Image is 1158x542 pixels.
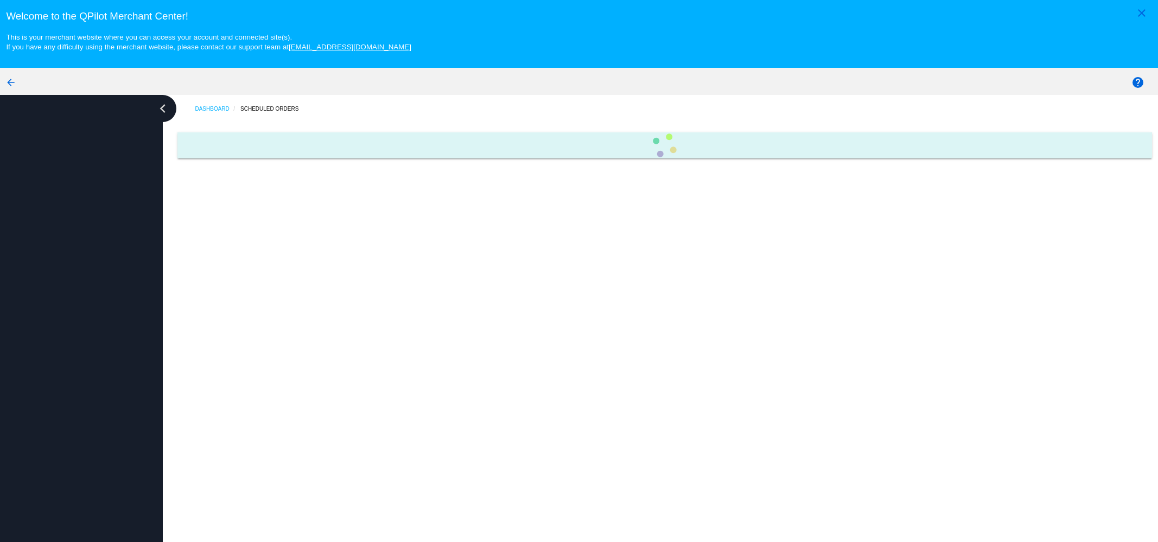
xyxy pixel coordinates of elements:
[6,10,1151,22] h3: Welcome to the QPilot Merchant Center!
[289,43,411,51] a: [EMAIL_ADDRESS][DOMAIN_NAME]
[4,76,17,89] mat-icon: arrow_back
[240,100,308,117] a: Scheduled Orders
[1135,7,1148,20] mat-icon: close
[6,33,411,51] small: This is your merchant website where you can access your account and connected site(s). If you hav...
[1131,76,1144,89] mat-icon: help
[195,100,240,117] a: Dashboard
[154,100,171,117] i: chevron_left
